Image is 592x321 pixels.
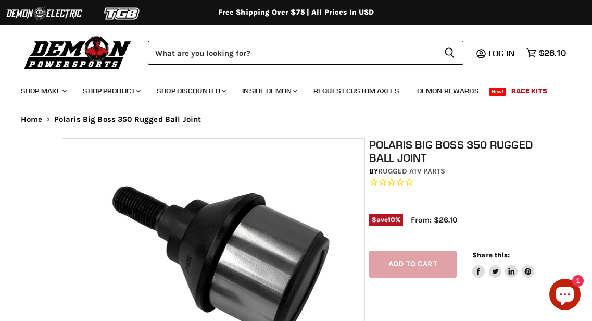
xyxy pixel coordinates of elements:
[369,177,534,188] span: Rated 0.0 out of 5 stars 0 reviews
[436,41,463,65] button: Search
[472,251,534,278] aside: Share this:
[388,216,395,224] span: 10
[306,80,407,102] a: Request Custom Axles
[411,215,457,225] span: From: $26.10
[13,76,563,102] ul: Main menu
[148,41,463,65] form: Product
[21,115,43,124] a: Home
[369,138,534,164] h1: Polaris Big Boss 350 Rugged Ball Joint
[21,34,135,71] img: Demon Powersports
[369,214,404,226] span: Save %
[521,45,571,60] a: $26.10
[484,48,521,58] a: Log in
[539,48,566,58] span: $26.10
[234,80,304,102] a: Inside Demon
[13,80,73,102] a: Shop Make
[75,80,147,102] a: Shop Product
[409,80,487,102] a: Demon Rewards
[546,279,584,313] inbox-online-store-chat: Shopify online store chat
[148,41,436,65] input: Search
[503,80,555,102] a: Race Kits
[369,166,534,177] div: by
[378,167,445,176] a: Rugged ATV Parts
[472,251,510,259] span: Share this:
[488,48,515,58] span: Log in
[5,4,83,23] img: Demon Electric Logo 2
[83,4,161,23] img: TGB Logo 2
[149,80,232,102] a: Shop Discounted
[54,115,201,124] span: Polaris Big Boss 350 Rugged Ball Joint
[489,88,507,96] span: New!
